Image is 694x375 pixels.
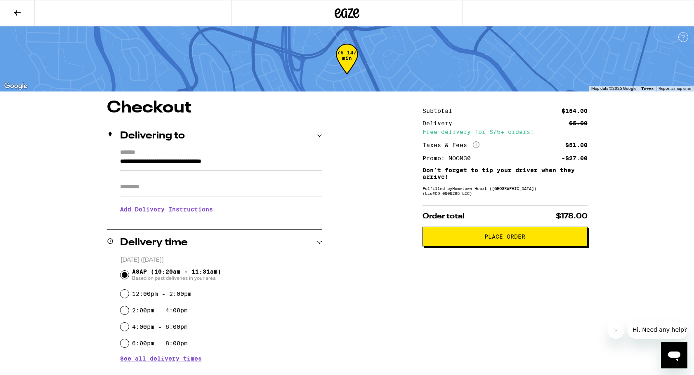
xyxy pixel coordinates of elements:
[565,142,588,148] div: $51.00
[562,108,588,114] div: $154.00
[423,141,479,149] div: Taxes & Fees
[484,234,525,239] span: Place Order
[2,81,29,91] a: Open this area in Google Maps (opens a new window)
[120,256,322,264] p: [DATE] ([DATE])
[132,291,191,297] label: 12:00pm - 2:00pm
[120,200,322,219] h3: Add Delivery Instructions
[132,275,221,281] span: Based on past deliveries in your area
[556,213,588,220] span: $178.00
[132,340,188,347] label: 6:00pm - 8:00pm
[562,155,588,161] div: -$27.00
[120,238,188,248] h2: Delivery time
[628,321,687,339] iframe: Message from company
[132,323,188,330] label: 4:00pm - 6:00pm
[120,131,185,141] h2: Delivering to
[661,342,687,368] iframe: Button to launch messaging window
[336,50,358,81] div: 76-147 min
[2,81,29,91] img: Google
[423,155,477,161] div: Promo: MOON30
[120,219,322,225] p: We'll contact you at [PHONE_NUMBER] when we arrive
[423,167,588,180] p: Don't forget to tip your driver when they arrive!
[423,213,465,220] span: Order total
[107,100,322,116] h1: Checkout
[569,120,588,126] div: $5.00
[608,322,624,339] iframe: Close message
[423,108,458,114] div: Subtotal
[423,227,588,246] button: Place Order
[120,356,202,361] button: See all delivery times
[132,307,188,314] label: 2:00pm - 4:00pm
[659,86,692,91] a: Report a map error
[591,86,636,91] span: Map data ©2025 Google
[423,129,588,135] div: Free delivery for $75+ orders!
[423,186,588,196] div: Fulfilled by Hometown Heart ([GEOGRAPHIC_DATA]) (Lic# C9-0000295-LIC )
[641,86,654,91] a: Terms
[132,268,221,281] span: ASAP (10:20am - 11:31am)
[423,120,458,126] div: Delivery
